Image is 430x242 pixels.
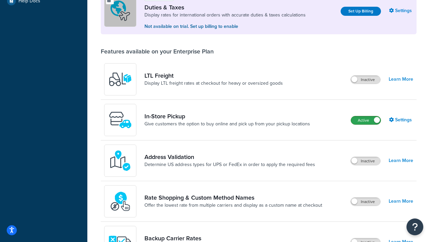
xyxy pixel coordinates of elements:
[406,218,423,235] button: Open Resource Center
[109,149,132,172] img: kIG8fy0lQAAAABJRU5ErkJggg==
[389,6,413,15] a: Settings
[351,157,380,165] label: Inactive
[389,75,413,84] a: Learn More
[144,121,310,127] a: Give customers the option to buy online and pick up from your pickup locations
[101,48,214,55] div: Features available on your Enterprise Plan
[109,108,132,132] img: wfgcfpwTIucLEAAAAASUVORK5CYII=
[351,198,380,206] label: Inactive
[144,23,306,30] p: Not available on trial. Set up billing to enable
[144,153,315,161] a: Address Validation
[144,72,283,79] a: LTL Freight
[389,156,413,165] a: Learn More
[351,116,381,124] label: Active
[144,202,322,209] a: Offer the lowest rate from multiple carriers and display as a custom name at checkout
[109,190,132,213] img: icon-duo-feat-rate-shopping-ecdd8bed.png
[351,76,380,84] label: Inactive
[144,113,310,120] a: In-Store Pickup
[144,235,317,242] a: Backup Carrier Rates
[144,12,306,18] a: Display rates for international orders with accurate duties & taxes calculations
[109,68,132,91] img: y79ZsPf0fXUFUhFXDzUgf+ktZg5F2+ohG75+v3d2s1D9TjoU8PiyCIluIjV41seZevKCRuEjTPPOKHJsQcmKCXGdfprl3L4q7...
[341,7,381,16] a: Set Up Billing
[144,161,315,168] a: Determine US address types for UPS or FedEx in order to apply the required fees
[144,80,283,87] a: Display LTL freight rates at checkout for heavy or oversized goods
[144,194,322,201] a: Rate Shopping & Custom Method Names
[389,115,413,125] a: Settings
[389,197,413,206] a: Learn More
[144,4,306,11] a: Duties & Taxes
